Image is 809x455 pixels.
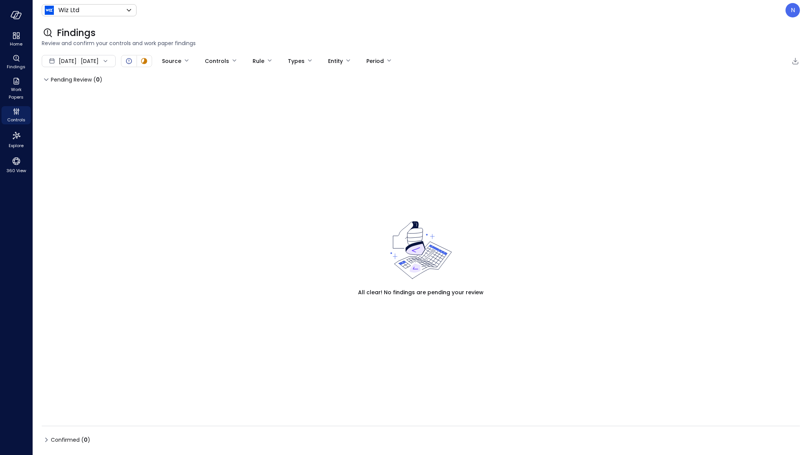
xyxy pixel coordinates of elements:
div: Controls [2,106,31,124]
span: Pending Review [51,74,102,86]
div: In Progress [140,56,149,66]
span: Confirmed [51,434,90,446]
div: Types [288,55,305,67]
span: [DATE] [59,57,77,65]
div: Findings [2,53,31,71]
p: Wiz Ltd [58,6,79,15]
p: N [791,6,795,15]
div: Period [366,55,384,67]
span: Explore [9,142,24,149]
span: Review and confirm your controls and work paper findings [42,39,800,47]
span: 0 [96,76,100,83]
div: Open [124,56,134,66]
div: Controls [205,55,229,67]
span: All clear! No findings are pending your review [358,288,484,297]
div: ( ) [81,436,90,444]
span: Findings [57,27,96,39]
span: Findings [7,63,25,71]
span: Work Papers [5,86,28,101]
div: 360 View [2,155,31,175]
div: ( ) [93,75,102,84]
span: 0 [84,436,88,444]
div: Rule [253,55,264,67]
div: Noy Vadai [785,3,800,17]
div: Work Papers [2,76,31,102]
span: Home [10,40,22,48]
span: 360 View [6,167,26,174]
img: Icon [45,6,54,15]
div: Source [162,55,181,67]
div: Home [2,30,31,49]
span: Controls [7,116,25,124]
div: Entity [328,55,343,67]
div: Explore [2,129,31,150]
